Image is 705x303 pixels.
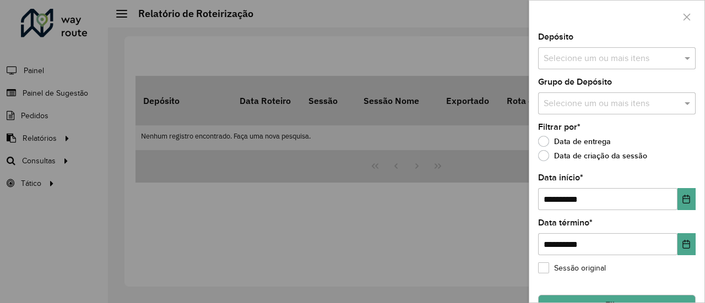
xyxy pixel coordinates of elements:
[538,216,593,229] label: Data término
[538,30,573,43] label: Depósito
[538,75,612,89] label: Grupo de Depósito
[538,150,647,161] label: Data de criação da sessão
[538,136,611,147] label: Data de entrega
[538,262,606,274] label: Sessão original
[538,171,583,184] label: Data início
[677,233,696,255] button: Choose Date
[538,120,581,134] label: Filtrar por
[677,188,696,210] button: Choose Date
